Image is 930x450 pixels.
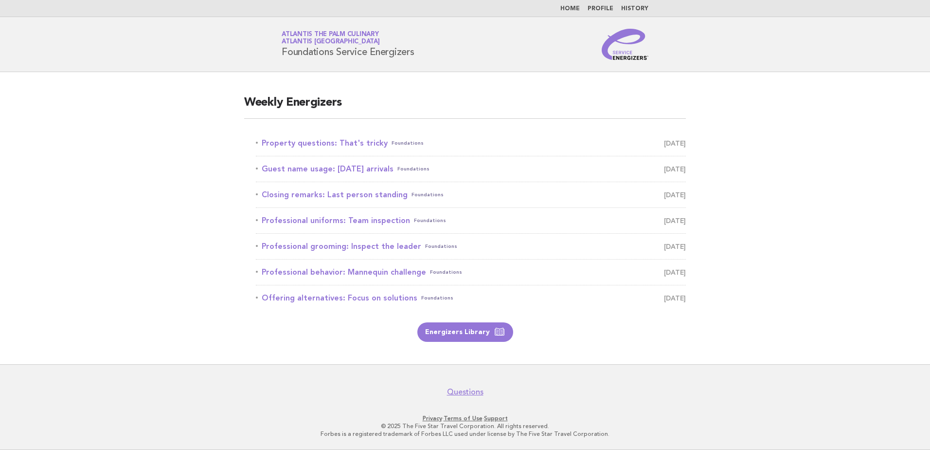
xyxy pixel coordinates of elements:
[256,136,686,150] a: Property questions: That's trickyFoundations [DATE]
[282,31,380,45] a: Atlantis The Palm CulinaryAtlantis [GEOGRAPHIC_DATA]
[664,214,686,227] span: [DATE]
[421,291,453,305] span: Foundations
[447,387,483,397] a: Questions
[423,415,442,422] a: Privacy
[256,214,686,227] a: Professional uniforms: Team inspectionFoundations [DATE]
[664,136,686,150] span: [DATE]
[425,240,457,253] span: Foundations
[256,265,686,279] a: Professional behavior: Mannequin challengeFoundations [DATE]
[444,415,483,422] a: Terms of Use
[664,265,686,279] span: [DATE]
[414,214,446,227] span: Foundations
[256,162,686,176] a: Guest name usage: [DATE] arrivalsFoundations [DATE]
[602,29,648,60] img: Service Energizers
[664,240,686,253] span: [DATE]
[411,188,444,202] span: Foundations
[167,414,763,422] p: · ·
[664,162,686,176] span: [DATE]
[621,6,648,12] a: History
[256,240,686,253] a: Professional grooming: Inspect the leaderFoundations [DATE]
[282,39,380,45] span: Atlantis [GEOGRAPHIC_DATA]
[282,32,414,57] h1: Foundations Service Energizers
[256,291,686,305] a: Offering alternatives: Focus on solutionsFoundations [DATE]
[397,162,429,176] span: Foundations
[167,430,763,438] p: Forbes is a registered trademark of Forbes LLC used under license by The Five Star Travel Corpora...
[256,188,686,202] a: Closing remarks: Last person standingFoundations [DATE]
[430,265,462,279] span: Foundations
[664,291,686,305] span: [DATE]
[588,6,613,12] a: Profile
[167,422,763,430] p: © 2025 The Five Star Travel Corporation. All rights reserved.
[417,322,513,342] a: Energizers Library
[664,188,686,202] span: [DATE]
[560,6,580,12] a: Home
[244,95,686,119] h2: Weekly Energizers
[392,136,424,150] span: Foundations
[484,415,508,422] a: Support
